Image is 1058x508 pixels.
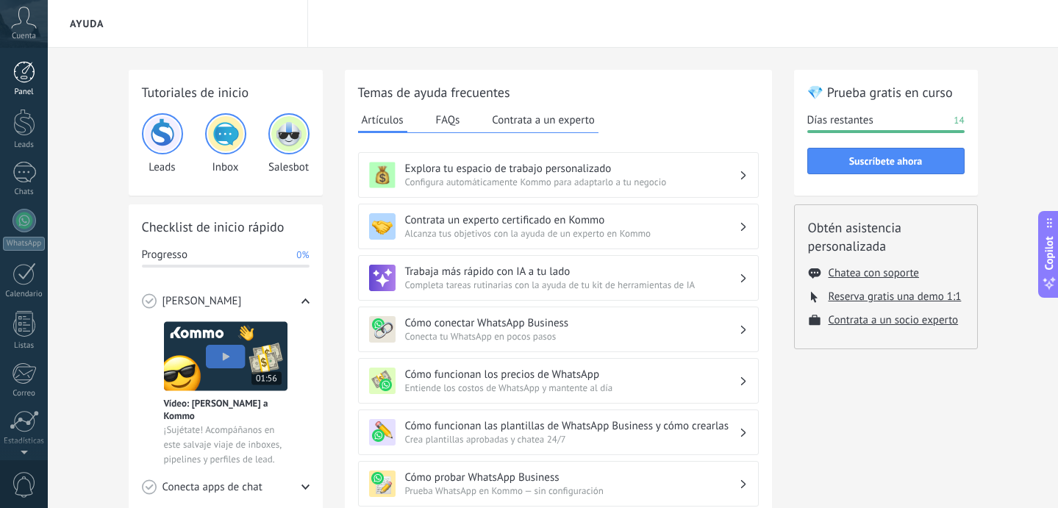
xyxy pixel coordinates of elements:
div: Panel [3,87,46,97]
h3: Cómo conectar WhatsApp Business [405,316,739,330]
span: Crea plantillas aprobadas y chatea 24/7 [405,433,739,446]
span: Días restantes [807,113,873,128]
h2: Tutoriales de inicio [142,83,310,101]
div: Leads [142,113,183,174]
div: Estadísticas [3,437,46,446]
div: WhatsApp [3,237,45,251]
h2: Temas de ayuda frecuentes [358,83,759,101]
span: Alcanza tus objetivos con la ayuda de un experto en Kommo [405,227,739,240]
span: 0% [296,248,309,262]
div: Correo [3,389,46,398]
button: FAQs [432,109,464,131]
span: Cuenta [12,32,36,41]
span: Conecta apps de chat [162,480,262,495]
h2: Obtén asistencia personalizada [808,218,964,255]
span: Suscríbete ahora [849,156,923,166]
h2: 💎 Prueba gratis en curso [807,83,965,101]
button: Contrata a un experto [488,109,598,131]
span: Copilot [1042,236,1057,270]
button: Artículos [358,109,407,133]
div: Inbox [205,113,246,174]
span: [PERSON_NAME] [162,294,242,309]
div: Listas [3,341,46,351]
span: Configura automáticamente Kommo para adaptarlo a tu negocio [405,176,739,188]
h2: Checklist de inicio rápido [142,218,310,236]
h3: Cómo funcionan los precios de WhatsApp [405,368,739,382]
h3: Cómo funcionan las plantillas de WhatsApp Business y cómo crearlas [405,419,739,433]
span: Vídeo: [PERSON_NAME] a Kommo [164,397,287,422]
span: ¡Sujétate! Acompáñanos en este salvaje viaje de inboxes, pipelines y perfiles de lead. [164,423,287,467]
h3: Contrata un experto certificado en Kommo [405,213,739,227]
button: Contrata a un socio experto [829,313,959,327]
span: Progresso [142,248,187,262]
h3: Explora tu espacio de trabajo personalizado [405,162,739,176]
div: Calendario [3,290,46,299]
button: Suscríbete ahora [807,148,965,174]
div: Salesbot [268,113,310,174]
h3: Trabaja más rápido con IA a tu lado [405,265,739,279]
span: Conecta tu WhatsApp en pocos pasos [405,330,739,343]
span: Entiende los costos de WhatsApp y mantente al día [405,382,739,394]
div: Chats [3,187,46,197]
button: Reserva gratis una demo 1:1 [829,290,962,304]
span: Completa tareas rutinarias con la ayuda de tu kit de herramientas de IA [405,279,739,291]
button: Chatea con soporte [829,266,919,280]
div: Leads [3,140,46,150]
h3: Cómo probar WhatsApp Business [405,471,739,484]
span: 14 [954,113,964,128]
span: Prueba WhatsApp en Kommo — sin configuración [405,484,739,497]
img: Meet video [164,321,287,391]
